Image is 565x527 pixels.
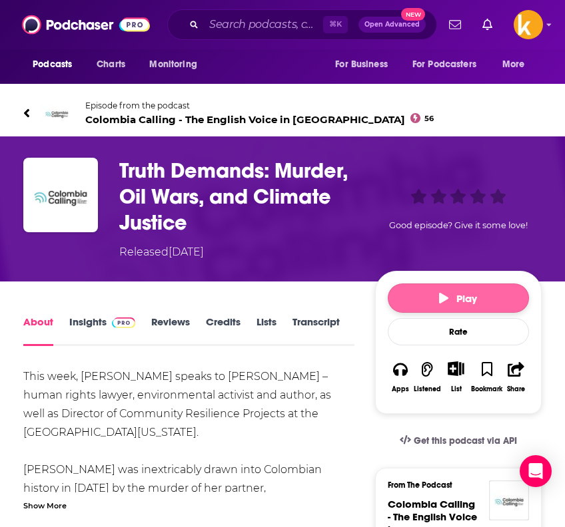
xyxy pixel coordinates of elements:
div: Bookmark [471,385,502,393]
a: Transcript [292,315,340,346]
div: Search podcasts, credits, & more... [167,9,437,40]
span: Podcasts [33,55,72,74]
img: Truth Demands: Murder, Oil Wars, and Climate Justice [23,158,98,232]
span: Logged in as sshawan [514,10,543,39]
button: Show More Button [442,361,470,376]
div: List [451,385,462,393]
span: Monitoring [149,55,197,74]
span: New [401,8,425,21]
span: Get this podcast via API [414,435,517,446]
span: For Podcasters [412,55,476,74]
div: Released [DATE] [119,244,204,260]
button: Share [503,353,528,401]
span: Episode from the podcast [85,100,434,110]
span: This week, [PERSON_NAME] speaks to [PERSON_NAME] – human rights lawyer, environmental activist an... [23,370,331,439]
div: Listened [414,385,441,393]
span: ⌘ K [323,16,348,33]
span: Good episode? Give it some love! [389,220,528,230]
button: Bookmark [470,353,503,401]
button: Listened [413,353,442,401]
button: open menu [404,52,496,77]
span: 56 [424,116,434,122]
a: InsightsPodchaser Pro [69,315,135,346]
div: Apps [392,385,409,393]
a: Reviews [151,315,190,346]
button: open menu [140,52,214,77]
a: Lists [257,315,277,346]
span: Open Advanced [364,21,420,28]
div: Open Intercom Messenger [520,455,552,487]
button: open menu [493,52,542,77]
input: Search podcasts, credits, & more... [204,14,323,35]
img: Colombia Calling - The English Voice in Colombia [41,97,73,129]
button: Apps [388,353,413,401]
a: Show notifications dropdown [444,13,466,36]
a: About [23,315,53,346]
img: Podchaser Pro [112,317,135,328]
span: Play [439,292,477,305]
span: Charts [97,55,125,74]
button: Show profile menu [514,10,543,39]
button: open menu [23,52,89,77]
a: Charts [88,52,133,77]
img: Podchaser - Follow, Share and Rate Podcasts [22,12,150,37]
img: User Profile [514,10,543,39]
span: More [502,55,525,74]
button: Play [388,283,529,313]
a: Colombia Calling - The English Voice in ColombiaEpisode from the podcastColombia Calling - The En... [23,97,542,129]
div: Show More ButtonList [442,353,470,401]
button: open menu [326,52,404,77]
a: Show notifications dropdown [477,13,498,36]
div: Rate [388,318,529,345]
span: Colombia Calling - The English Voice in [GEOGRAPHIC_DATA] [85,113,434,126]
img: Colombia Calling - The English Voice in Colombia [489,480,529,520]
a: Get this podcast via API [389,425,528,457]
button: Open AdvancedNew [358,17,426,33]
h1: Truth Demands: Murder, Oil Wars, and Climate Justice [119,158,370,236]
h3: From The Podcast [388,480,518,490]
a: Credits [206,315,241,346]
div: Share [507,385,525,393]
span: For Business [335,55,388,74]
